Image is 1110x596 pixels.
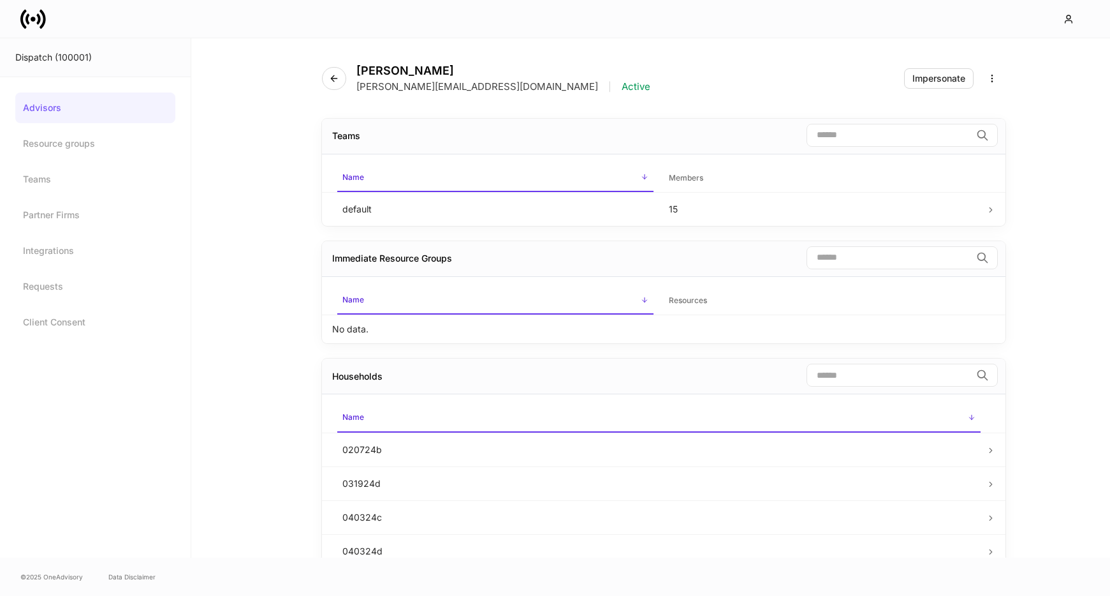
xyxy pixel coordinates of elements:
[342,411,364,423] h6: Name
[15,271,175,302] a: Requests
[356,64,650,78] h4: [PERSON_NAME]
[332,433,986,466] td: 020724b
[664,288,981,314] span: Resources
[332,192,659,226] td: default
[15,235,175,266] a: Integrations
[20,572,83,582] span: © 2025 OneAdvisory
[904,68,974,89] button: Impersonate
[669,294,707,306] h6: Resources
[15,51,175,64] div: Dispatch (100001)
[15,93,175,123] a: Advisors
[356,80,598,93] p: [PERSON_NAME][EMAIL_ADDRESS][DOMAIN_NAME]
[15,200,175,230] a: Partner Firms
[622,80,650,93] p: Active
[332,323,369,336] p: No data.
[15,128,175,159] a: Resource groups
[337,165,654,192] span: Name
[15,164,175,195] a: Teams
[332,252,452,265] div: Immediate Resource Groups
[332,130,360,142] div: Teams
[669,172,703,184] h6: Members
[108,572,156,582] a: Data Disclaimer
[664,165,981,191] span: Members
[332,370,383,383] div: Households
[342,171,364,183] h6: Name
[608,80,611,93] p: |
[342,294,364,306] h6: Name
[332,534,986,568] td: 040324d
[337,287,654,315] span: Name
[659,192,986,226] td: 15
[15,307,175,338] a: Client Consent
[912,74,965,83] div: Impersonate
[332,500,986,534] td: 040324c
[332,466,986,500] td: 031924d
[337,405,981,432] span: Name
